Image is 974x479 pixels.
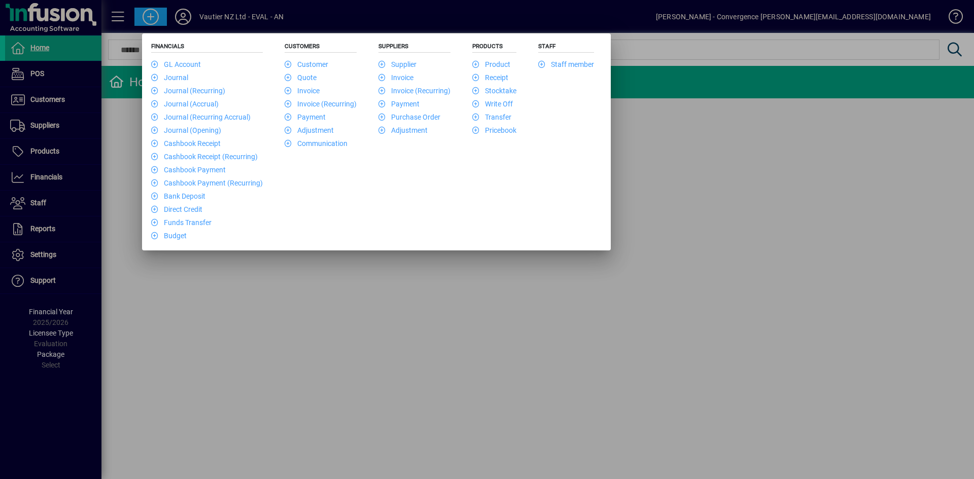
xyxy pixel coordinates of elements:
[285,60,328,68] a: Customer
[285,73,317,82] a: Quote
[378,113,440,121] a: Purchase Order
[151,43,263,53] h5: Financials
[151,87,225,95] a: Journal (Recurring)
[472,87,516,95] a: Stocktake
[285,87,320,95] a: Invoice
[285,113,326,121] a: Payment
[285,139,347,148] a: Communication
[472,43,516,53] h5: Products
[151,205,202,213] a: Direct Credit
[151,218,212,227] a: Funds Transfer
[378,126,428,134] a: Adjustment
[151,126,221,134] a: Journal (Opening)
[472,100,513,108] a: Write Off
[151,113,251,121] a: Journal (Recurring Accrual)
[538,60,594,68] a: Staff member
[151,179,263,187] a: Cashbook Payment (Recurring)
[151,100,219,108] a: Journal (Accrual)
[151,73,188,82] a: Journal
[472,126,516,134] a: Pricebook
[285,43,357,53] h5: Customers
[285,100,357,108] a: Invoice (Recurring)
[472,73,508,82] a: Receipt
[151,153,258,161] a: Cashbook Receipt (Recurring)
[378,43,450,53] h5: Suppliers
[378,100,420,108] a: Payment
[538,43,594,53] h5: Staff
[151,232,187,240] a: Budget
[151,166,226,174] a: Cashbook Payment
[472,60,510,68] a: Product
[378,73,413,82] a: Invoice
[151,192,205,200] a: Bank Deposit
[472,113,511,121] a: Transfer
[151,60,201,68] a: GL Account
[378,60,416,68] a: Supplier
[151,139,221,148] a: Cashbook Receipt
[378,87,450,95] a: Invoice (Recurring)
[285,126,334,134] a: Adjustment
